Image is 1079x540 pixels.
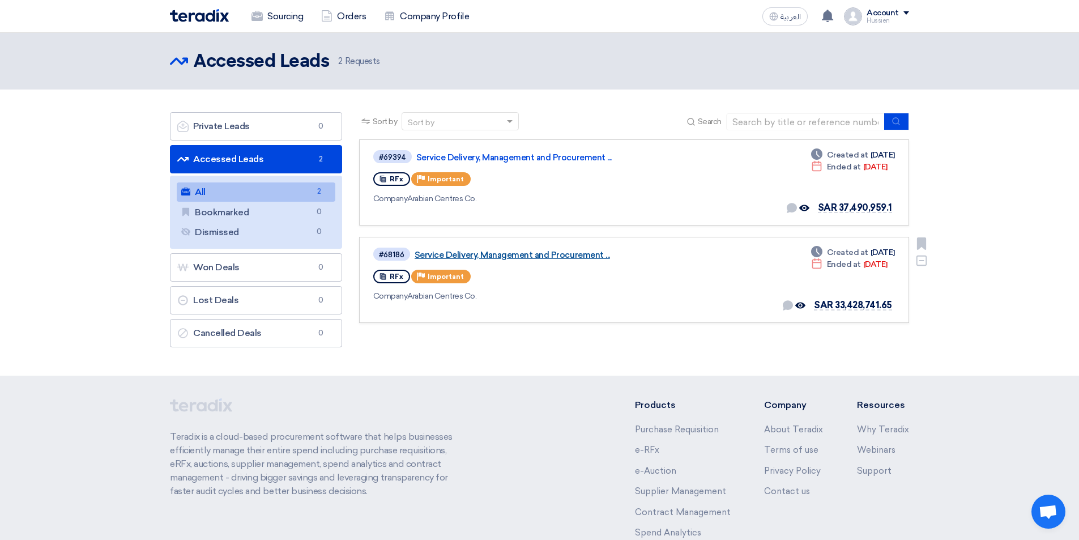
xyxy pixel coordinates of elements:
[313,186,326,198] span: 2
[857,466,892,476] a: Support
[379,154,406,161] div: #69394
[635,528,701,538] a: Spend Analytics
[635,398,731,412] li: Products
[373,194,408,203] span: Company
[814,300,892,311] span: SAR 33,428,741.65
[811,149,895,161] div: [DATE]
[314,328,328,339] span: 0
[635,466,676,476] a: e-Auction
[818,202,892,213] span: SAR 37,490,959.1
[764,466,821,476] a: Privacy Policy
[408,117,434,129] div: Sort by
[811,161,888,173] div: [DATE]
[373,291,408,301] span: Company
[375,4,478,29] a: Company Profile
[170,319,342,347] a: Cancelled Deals0
[338,55,380,68] span: Requests
[177,203,335,222] a: Bookmarked
[194,50,329,73] h2: Accessed Leads
[764,398,823,412] li: Company
[827,161,861,173] span: Ended at
[827,246,868,258] span: Created at
[170,253,342,282] a: Won Deals0
[373,290,700,302] div: Arabian Centres Co.
[635,445,659,455] a: e-RFx
[827,258,861,270] span: Ended at
[170,112,342,141] a: Private Leads0
[764,486,810,496] a: Contact us
[314,154,328,165] span: 2
[811,246,895,258] div: [DATE]
[428,175,464,183] span: Important
[379,251,404,258] div: #68186
[867,18,909,24] div: Hussien
[390,273,403,280] span: RFx
[314,262,328,273] span: 0
[177,182,335,202] a: All
[764,445,818,455] a: Terms of use
[313,206,326,218] span: 0
[827,149,868,161] span: Created at
[170,9,229,22] img: Teradix logo
[177,223,335,242] a: Dismissed
[428,273,464,280] span: Important
[635,424,719,435] a: Purchase Requisition
[726,113,885,130] input: Search by title or reference number
[1031,495,1065,529] div: Open chat
[373,116,398,127] span: Sort by
[781,13,801,21] span: العربية
[312,4,375,29] a: Orders
[242,4,312,29] a: Sourcing
[857,398,909,412] li: Resources
[698,116,722,127] span: Search
[415,250,698,260] a: Service Delivery, Management and Procurement ...
[867,8,899,18] div: Account
[762,7,808,25] button: العربية
[314,295,328,306] span: 0
[170,286,342,314] a: Lost Deals0
[857,424,909,435] a: Why Teradix
[811,258,888,270] div: [DATE]
[338,56,343,66] span: 2
[857,445,895,455] a: Webinars
[170,145,342,173] a: Accessed Leads2
[416,152,700,163] a: Service Delivery, Management and Procurement ...
[170,430,466,498] p: Teradix is a cloud-based procurement software that helps businesses efficiently manage their enti...
[313,226,326,238] span: 0
[635,507,731,517] a: Contract Management
[373,193,702,205] div: Arabian Centres Co.
[390,175,403,183] span: RFx
[844,7,862,25] img: profile_test.png
[314,121,328,132] span: 0
[764,424,823,435] a: About Teradix
[635,486,726,496] a: Supplier Management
